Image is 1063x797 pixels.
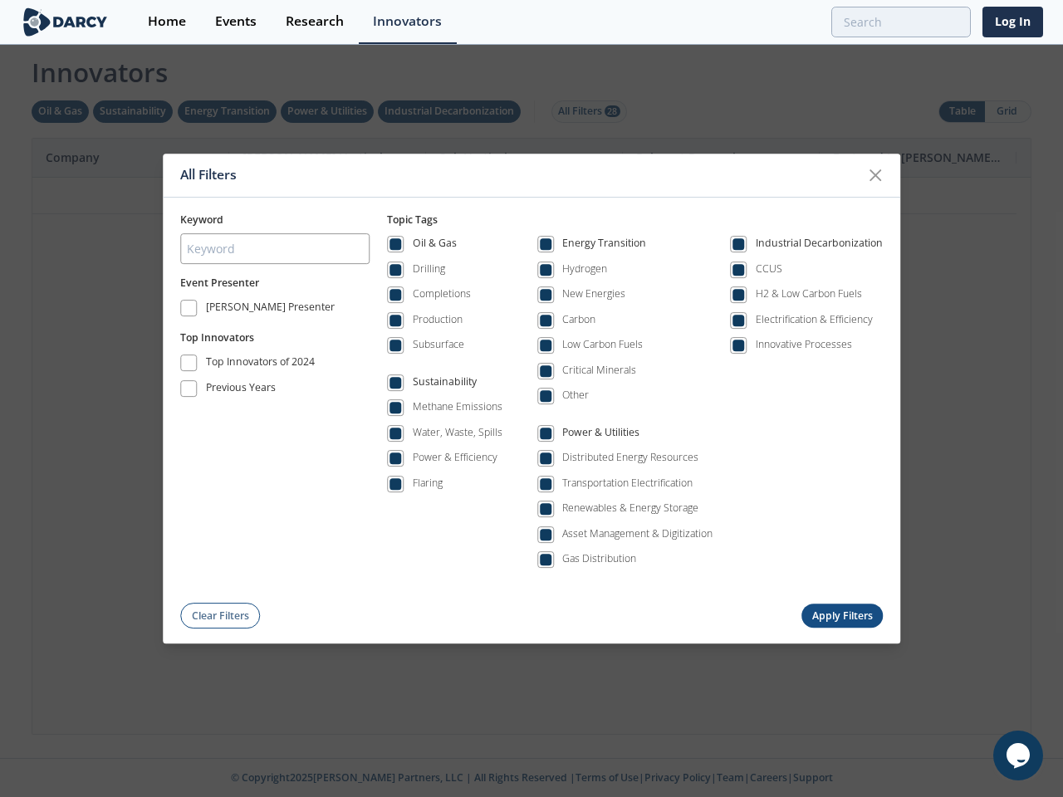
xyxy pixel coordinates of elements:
[801,604,883,628] button: Apply Filters
[180,330,254,345] span: Top Innovators
[413,237,457,257] div: Oil & Gas
[413,338,464,353] div: Subsurface
[562,425,639,445] div: Power & Utilities
[562,501,698,516] div: Renewables & Energy Storage
[562,389,589,403] div: Other
[562,552,636,567] div: Gas Distribution
[206,380,276,400] div: Previous Years
[180,213,223,227] span: Keyword
[20,7,110,37] img: logo-wide.svg
[180,276,259,290] span: Event Presenter
[148,15,186,28] div: Home
[562,338,643,353] div: Low Carbon Fuels
[982,7,1043,37] a: Log In
[413,287,471,302] div: Completions
[413,400,502,415] div: Methane Emissions
[180,604,260,629] button: Clear Filters
[993,731,1046,780] iframe: chat widget
[756,338,852,353] div: Innovative Processes
[180,159,860,191] div: All Filters
[206,354,315,374] div: Top Innovators of 2024
[756,312,873,327] div: Electrification & Efficiency
[756,287,862,302] div: H2 & Low Carbon Fuels
[562,363,636,378] div: Critical Minerals
[756,262,782,276] div: CCUS
[562,312,595,327] div: Carbon
[373,15,442,28] div: Innovators
[562,262,607,276] div: Hydrogen
[286,15,344,28] div: Research
[756,237,883,257] div: Industrial Decarbonization
[413,374,477,394] div: Sustainability
[180,233,370,264] input: Keyword
[387,213,438,227] span: Topic Tags
[562,287,625,302] div: New Energies
[562,476,693,491] div: Transportation Electrification
[562,237,646,257] div: Energy Transition
[206,300,335,320] div: [PERSON_NAME] Presenter
[180,330,254,345] button: Top Innovators
[413,262,445,276] div: Drilling
[180,276,259,291] button: Event Presenter
[215,15,257,28] div: Events
[413,451,497,466] div: Power & Efficiency
[562,451,698,466] div: Distributed Energy Resources
[562,526,713,541] div: Asset Management & Digitization
[831,7,971,37] input: Advanced Search
[413,312,463,327] div: Production
[413,425,502,440] div: Water, Waste, Spills
[413,476,443,491] div: Flaring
